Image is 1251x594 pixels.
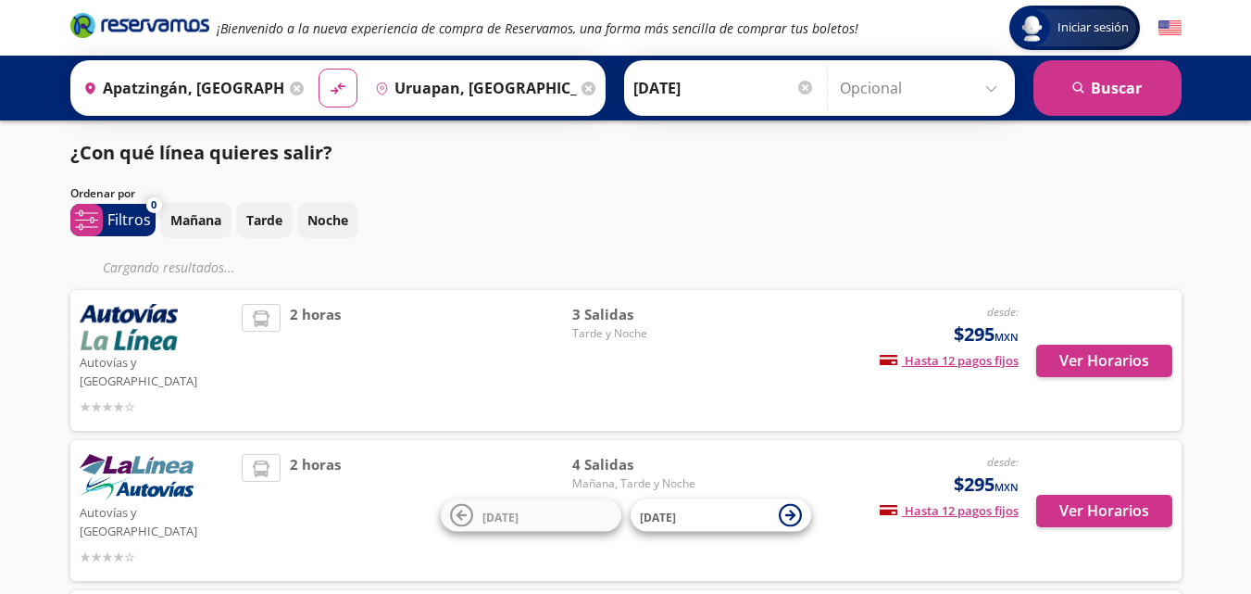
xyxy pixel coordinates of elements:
p: Noche [307,210,348,230]
span: 3 Salidas [572,304,702,325]
p: Autovías y [GEOGRAPHIC_DATA] [80,500,233,540]
button: English [1158,17,1182,40]
button: Tarde [236,202,293,238]
em: desde: [987,454,1019,470]
em: ¡Bienvenido a la nueva experiencia de compra de Reservamos, una forma más sencilla de comprar tus... [217,19,858,37]
p: Ordenar por [70,185,135,202]
img: Autovías y La Línea [80,454,194,500]
span: [DATE] [482,509,519,524]
input: Buscar Destino [368,65,577,111]
button: Noche [297,202,358,238]
span: [DATE] [640,509,676,524]
span: Tarde y Noche [572,325,702,342]
p: Filtros [107,209,151,231]
button: [DATE] [441,499,621,532]
small: MXN [995,330,1019,344]
span: 2 horas [290,304,341,417]
p: Tarde [246,210,282,230]
input: Buscar Origen [76,65,285,111]
em: desde: [987,304,1019,320]
input: Opcional [840,65,1006,111]
span: 2 horas [290,454,341,567]
button: Buscar [1033,60,1182,116]
input: Elegir Fecha [633,65,815,111]
img: Autovías y La Línea [80,304,178,350]
em: Cargando resultados ... [103,259,235,276]
span: $295 [954,321,1019,348]
span: Hasta 12 pagos fijos [880,502,1019,519]
p: ¿Con qué línea quieres salir? [70,139,332,167]
i: Brand Logo [70,11,209,39]
span: Mañana, Tarde y Noche [572,475,702,492]
button: Ver Horarios [1036,495,1172,527]
span: 4 Salidas [572,454,702,475]
button: 0Filtros [70,204,156,236]
button: Ver Horarios [1036,345,1172,377]
button: [DATE] [631,499,811,532]
span: 0 [151,197,156,213]
span: $295 [954,471,1019,499]
a: Brand Logo [70,11,209,44]
span: Iniciar sesión [1050,19,1136,37]
p: Mañana [170,210,221,230]
small: MXN [995,480,1019,494]
span: Hasta 12 pagos fijos [880,352,1019,369]
button: Mañana [160,202,231,238]
p: Autovías y [GEOGRAPHIC_DATA] [80,350,233,390]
